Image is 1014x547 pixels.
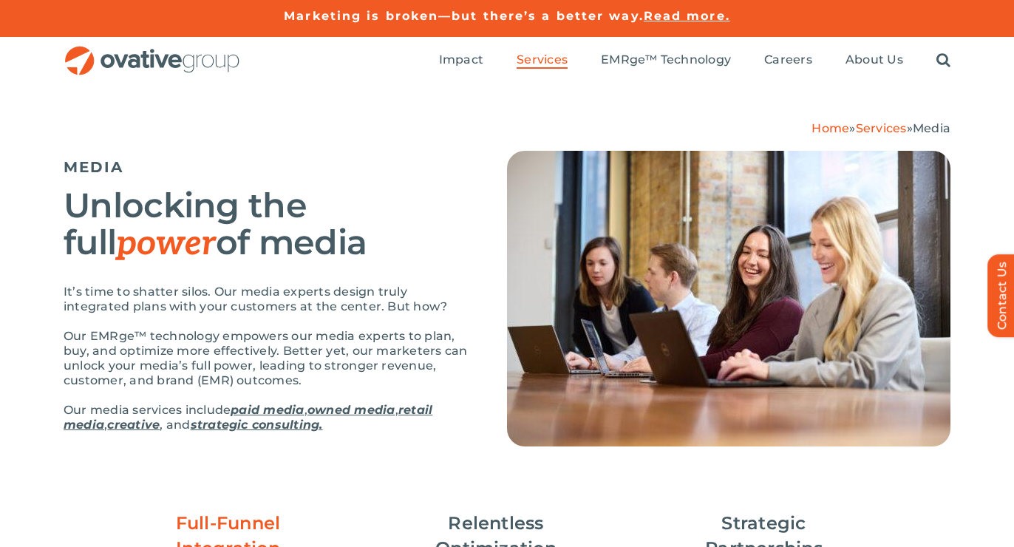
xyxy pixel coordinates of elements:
a: Read more. [644,9,730,23]
h5: MEDIA [64,158,470,176]
a: paid media [231,403,304,417]
p: It’s time to shatter silos. Our media experts design truly integrated plans with your customers a... [64,285,470,314]
a: Services [856,121,907,135]
a: OG_Full_horizontal_RGB [64,44,241,58]
span: » » [811,121,950,135]
a: strategic consulting. [191,418,323,432]
em: power [116,223,216,265]
a: Search [936,52,950,69]
a: Marketing is broken—but there’s a better way. [284,9,644,23]
span: Services [517,52,568,67]
span: About Us [845,52,903,67]
a: creative [107,418,160,432]
a: retail media [64,403,432,432]
p: Our media services include , , , , and [64,403,470,432]
span: EMRge™ Technology [601,52,731,67]
span: Media [913,121,950,135]
p: Our EMRge™ technology empowers our media experts to plan, buy, and optimize more effectively. Bet... [64,329,470,388]
a: Careers [764,52,812,69]
span: Careers [764,52,812,67]
span: Impact [439,52,483,67]
a: Home [811,121,849,135]
a: About Us [845,52,903,69]
h2: Unlocking the full of media [64,187,470,262]
a: Services [517,52,568,69]
a: owned media [307,403,395,417]
nav: Menu [439,37,950,84]
img: Media – Hero [507,151,950,446]
a: Impact [439,52,483,69]
a: EMRge™ Technology [601,52,731,69]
